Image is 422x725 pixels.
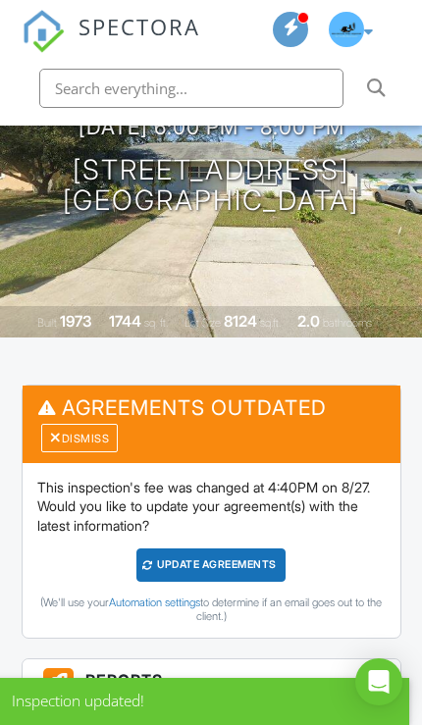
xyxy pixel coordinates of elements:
div: (We'll use your to determine if an email goes out to the client.) [37,596,386,623]
img: free_sample_by_wix.jpg [329,12,364,47]
span: bathrooms [323,316,372,330]
a: SPECTORA [22,28,200,67]
h3: [DATE] 6:00 pm - 8:00 pm [79,116,344,139]
div: 1973 [60,312,92,331]
div: This inspection's fee was changed at 4:40PM on 8/27. Would you like to update your agreement(s) w... [23,463,400,638]
div: Dismiss [41,424,118,451]
h3: Agreements Outdated [23,386,400,463]
input: Search everything... [39,69,343,108]
span: SPECTORA [79,10,200,41]
span: Built [37,316,57,330]
h1: [STREET_ADDRESS] [GEOGRAPHIC_DATA] [63,155,359,216]
span: Lot Size [185,316,221,330]
span: sq. ft. [144,316,168,330]
div: 8124 [224,312,257,331]
div: Update Agreements [136,548,287,581]
span: sq.ft. [260,316,281,330]
div: 1744 [109,312,141,331]
a: Automation settings [109,596,200,609]
div: Open Intercom Messenger [355,658,402,705]
div: 2.0 [297,312,320,331]
img: The Best Home Inspection Software - Spectora [22,10,65,53]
